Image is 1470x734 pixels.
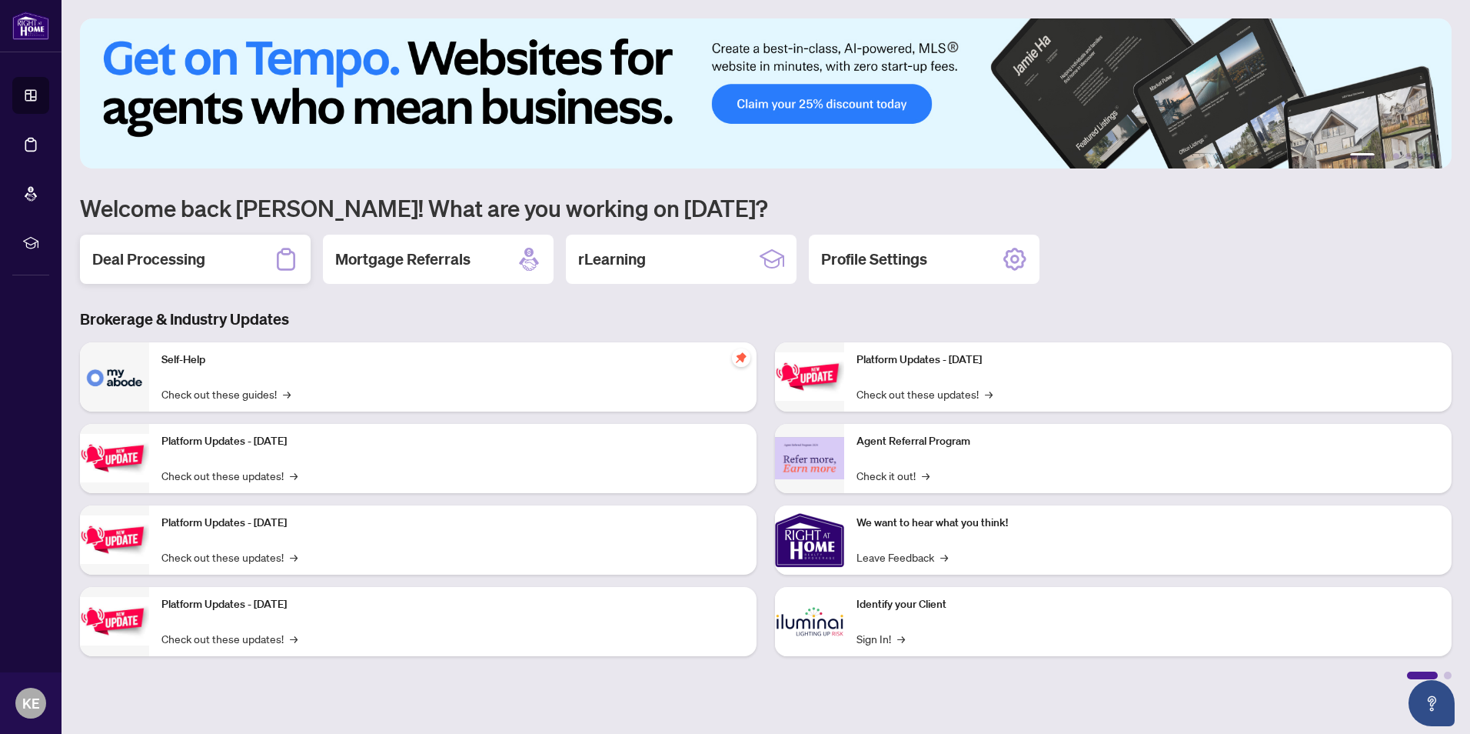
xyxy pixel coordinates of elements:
[161,467,298,484] a: Check out these updates!→
[80,597,149,646] img: Platform Updates - July 8, 2025
[922,467,930,484] span: →
[856,515,1439,532] p: We want to hear what you think!
[578,249,646,270] h2: rLearning
[161,549,298,566] a: Check out these updates!→
[161,515,744,532] p: Platform Updates - [DATE]
[161,433,744,450] p: Platform Updates - [DATE]
[821,249,927,270] h2: Profile Settings
[290,549,298,566] span: →
[335,249,471,270] h2: Mortgage Referrals
[80,18,1452,168] img: Slide 0
[775,505,844,575] img: We want to hear what you think!
[775,352,844,401] img: Platform Updates - June 23, 2025
[732,349,750,367] span: pushpin
[856,352,1439,369] p: Platform Updates - [DATE]
[161,630,298,647] a: Check out these updates!→
[856,596,1439,613] p: Identify your Client
[80,515,149,564] img: Platform Updates - July 21, 2025
[290,630,298,647] span: →
[12,12,49,40] img: logo
[775,587,844,656] img: Identify your Client
[775,437,844,479] img: Agent Referral Program
[940,549,948,566] span: →
[80,309,1452,330] h3: Brokerage & Industry Updates
[92,249,205,270] h2: Deal Processing
[856,467,930,484] a: Check it out!→
[1381,153,1387,159] button: 2
[290,467,298,484] span: →
[856,549,948,566] a: Leave Feedback→
[1418,153,1424,159] button: 5
[856,385,993,402] a: Check out these updates!→
[1393,153,1399,159] button: 3
[80,193,1452,222] h1: Welcome back [PERSON_NAME]! What are you working on [DATE]?
[1408,680,1455,726] button: Open asap
[283,385,291,402] span: →
[897,630,905,647] span: →
[985,385,993,402] span: →
[80,342,149,412] img: Self-Help
[856,630,905,647] a: Sign In!→
[80,434,149,482] img: Platform Updates - September 16, 2025
[1430,153,1436,159] button: 6
[161,352,744,369] p: Self-Help
[22,692,40,714] span: KE
[1405,153,1412,159] button: 4
[161,385,291,402] a: Check out these guides!→
[856,433,1439,450] p: Agent Referral Program
[161,596,744,613] p: Platform Updates - [DATE]
[1350,153,1375,159] button: 1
